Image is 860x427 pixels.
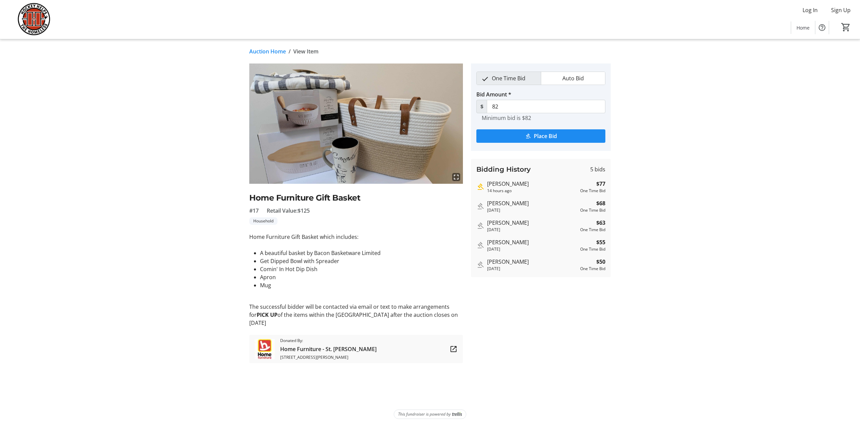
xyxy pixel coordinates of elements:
[476,261,484,269] mat-icon: Outbid
[791,22,815,34] a: Home
[249,207,259,215] span: #17
[249,335,463,363] a: Home Furniture - St. JacobsDonated By:Home Furniture - St. [PERSON_NAME][STREET_ADDRESS][PERSON_N...
[476,241,484,249] mat-icon: Outbid
[488,72,529,85] span: One Time Bid
[452,412,462,417] img: Trellis Logo
[476,222,484,230] mat-icon: Outbid
[580,188,605,194] div: One Time Bid
[249,303,463,327] p: The successful bidder will be contacted via email or text to make arrangements for of the items w...
[815,21,829,34] button: Help
[797,5,823,15] button: Log In
[260,281,463,289] li: Mug
[398,411,451,417] span: This fundraiser is powered by
[476,100,487,113] span: $
[4,3,64,36] img: Hockey Helps the Homeless's Logo
[249,47,286,55] a: Auction Home
[260,257,463,265] li: Get Dipped Bowl with Spreader
[260,273,463,281] li: Apron
[596,258,605,266] strong: $50
[826,5,856,15] button: Sign Up
[580,246,605,252] div: One Time Bid
[476,90,511,98] label: Bid Amount *
[267,207,310,215] span: Retail Value: $125
[280,354,377,360] span: [STREET_ADDRESS][PERSON_NAME]
[534,132,557,140] span: Place Bid
[249,63,463,184] img: Image
[257,311,277,318] strong: PICK UP
[249,233,463,241] p: Home Furniture Gift Basket which includes:
[558,72,588,85] span: Auto Bid
[596,199,605,207] strong: $68
[831,6,851,14] span: Sign Up
[487,207,577,213] div: [DATE]
[487,180,577,188] div: [PERSON_NAME]
[482,115,531,121] tr-hint: Minimum bid is $82
[840,21,852,33] button: Cart
[289,47,291,55] span: /
[476,129,605,143] button: Place Bid
[797,24,810,31] span: Home
[580,227,605,233] div: One Time Bid
[260,249,463,257] li: A beautiful basket by Bacon Basketware Limited
[487,238,577,246] div: [PERSON_NAME]
[280,345,377,353] span: Home Furniture - St. [PERSON_NAME]
[596,180,605,188] strong: $77
[487,199,577,207] div: [PERSON_NAME]
[596,219,605,227] strong: $63
[260,265,463,273] li: Comin' In Hot Dip Dish
[280,338,377,344] span: Donated By:
[590,165,605,173] span: 5 bids
[255,339,275,359] img: Home Furniture - St. Jacobs
[803,6,818,14] span: Log In
[487,258,577,266] div: [PERSON_NAME]
[249,217,277,225] tr-label-badge: Household
[487,219,577,227] div: [PERSON_NAME]
[476,183,484,191] mat-icon: Highest bid
[293,47,318,55] span: View Item
[249,192,463,204] h2: Home Furniture Gift Basket
[487,188,577,194] div: 14 hours ago
[476,164,531,174] h3: Bidding History
[487,266,577,272] div: [DATE]
[452,173,460,181] mat-icon: fullscreen
[580,207,605,213] div: One Time Bid
[487,227,577,233] div: [DATE]
[580,266,605,272] div: One Time Bid
[487,246,577,252] div: [DATE]
[596,238,605,246] strong: $55
[476,202,484,210] mat-icon: Outbid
